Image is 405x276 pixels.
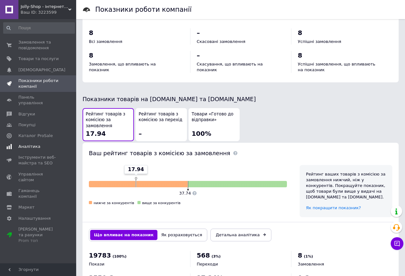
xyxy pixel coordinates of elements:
div: Prom топ [18,238,59,244]
span: 37.74 [179,191,191,196]
span: 17.94 [86,130,106,137]
span: (3%) [211,254,221,259]
span: вище за конкурентів [142,201,181,205]
span: Рейтинг товарів з комісією за замовлення [86,111,131,129]
div: Ваш ID: 3223599 [21,10,76,15]
span: (1%) [304,254,313,259]
span: Jolly-Shop - інтернет-магазин аксессуарів [21,4,68,10]
span: Успішні замовлення, що впливають на показник [298,62,375,72]
span: 19783 [89,252,111,259]
input: Пошук [3,22,75,34]
span: 8 [298,52,302,59]
span: Скасовані замовлення [197,39,245,44]
span: Відгуки [18,111,35,117]
span: [PERSON_NAME] та рахунки [18,226,59,244]
span: 568 [197,252,210,259]
button: Як розраховується [157,230,206,240]
span: Успішні замовлення [298,39,341,44]
span: Показники роботи компанії [18,78,59,89]
span: Налаштування [18,216,51,221]
span: Ваш рейтинг товарів з комісією за замовлення [89,150,230,156]
span: нижче за конкурентів [94,201,134,205]
div: Рейтинг ваших товарів з комісією за замовлення нижчий, ніж у конкурентів. Покращуйте показник, що... [306,171,386,200]
span: Показники товарів на [DOMAIN_NAME] та [DOMAIN_NAME] [83,96,256,102]
span: 17.94 [128,166,144,173]
span: – [197,52,200,59]
a: Детальна аналітика [210,229,271,241]
span: Управління сайтом [18,171,59,183]
span: Замовлення, що впливають на показник [89,62,156,72]
span: Маркет [18,204,35,210]
span: Замовлення [298,262,324,266]
span: Рейтинг товарів з комісією за перехід [139,111,184,123]
span: 8 [298,252,302,259]
span: Каталог ProSale [18,133,53,139]
button: Чат з покупцем [391,237,403,250]
span: Покупці [18,122,36,128]
span: Інструменти веб-майстра та SEO [18,155,59,166]
span: Покази [89,262,104,266]
span: 8 [89,52,93,59]
span: 100% [192,130,211,137]
button: Рейтинг товарів з комісією за замовлення17.94 [83,108,134,141]
span: [DEMOGRAPHIC_DATA] [18,67,65,73]
span: Гаманець компанії [18,188,59,199]
a: Як покращити показник? [306,205,361,210]
span: 8 [89,29,93,37]
span: Панель управління [18,94,59,106]
button: Товари «Готово до відправки»100% [189,108,240,141]
span: Замовлення та повідомлення [18,39,59,51]
span: – [197,29,200,37]
span: Товари «Готово до відправки» [192,111,237,123]
span: (100%) [113,254,127,259]
span: Всі замовлення [89,39,122,44]
span: Товари та послуги [18,56,59,62]
span: Аналітика [18,144,40,149]
span: 8 [298,29,302,37]
button: Рейтинг товарів з комісією за перехід– [136,108,187,141]
h1: Показники роботи компанії [95,6,192,13]
span: Скасування, що впливають на показник [197,62,263,72]
button: Що впливає на показник [90,230,157,240]
span: – [139,130,142,137]
span: Переходи [197,262,218,266]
